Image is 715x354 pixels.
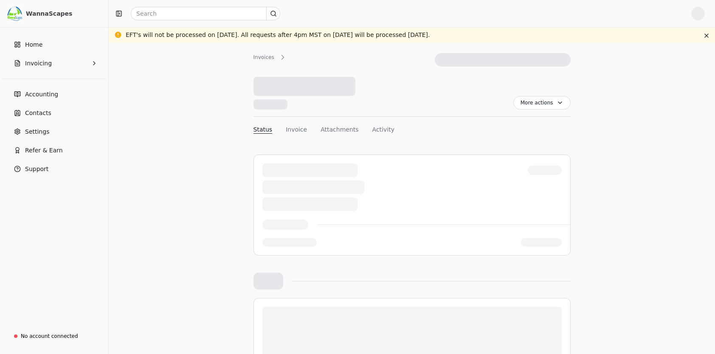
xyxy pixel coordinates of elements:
[513,96,571,110] button: More actions
[131,7,280,20] input: Search
[372,125,394,134] button: Activity
[3,160,105,177] button: Support
[25,165,48,174] span: Support
[25,90,58,99] span: Accounting
[3,142,105,159] button: Refer & Earn
[25,40,42,49] span: Home
[3,55,105,72] button: Invoicing
[25,59,52,68] span: Invoicing
[286,125,307,134] button: Invoice
[25,127,49,136] span: Settings
[3,36,105,53] a: Home
[25,109,51,118] span: Contacts
[26,9,101,18] div: WannaScapes
[21,332,78,340] div: No account connected
[321,125,358,134] button: Attachments
[3,123,105,140] a: Settings
[3,104,105,121] a: Contacts
[3,86,105,103] a: Accounting
[253,53,279,61] div: Invoices
[7,6,23,21] img: c78f061d-795f-4796-8eaa-878e83f7b9c5.png
[3,329,105,344] a: No account connected
[126,31,430,39] div: EFT's will not be processed on [DATE]. All requests after 4pm MST on [DATE] will be processed [DA...
[25,146,63,155] span: Refer & Earn
[253,125,273,134] button: Status
[253,53,296,62] nav: Breadcrumb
